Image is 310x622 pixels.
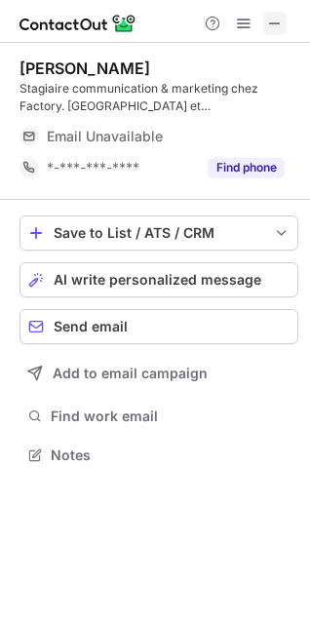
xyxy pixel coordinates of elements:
[54,319,128,334] span: Send email
[19,442,298,469] button: Notes
[19,262,298,297] button: AI write personalized message
[54,272,261,288] span: AI write personalized message
[19,403,298,430] button: Find work email
[19,309,298,344] button: Send email
[53,366,208,381] span: Add to email campaign
[19,12,136,35] img: ContactOut v5.3.10
[19,58,150,78] div: [PERSON_NAME]
[19,356,298,391] button: Add to email campaign
[51,447,291,464] span: Notes
[19,215,298,251] button: save-profile-one-click
[54,225,264,241] div: Save to List / ATS / CRM
[47,128,163,145] span: Email Unavailable
[19,80,298,115] div: Stagiaire communication & marketing chez Factory. [GEOGRAPHIC_DATA] et [GEOGRAPHIC_DATA] Étudiant...
[208,158,285,177] button: Reveal Button
[51,408,291,425] span: Find work email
